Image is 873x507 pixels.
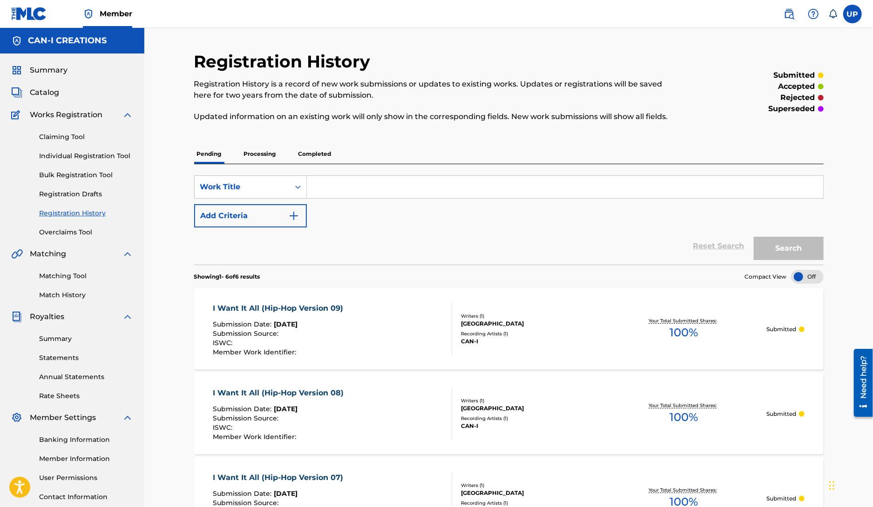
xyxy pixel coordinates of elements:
[213,423,235,432] span: ISWC :
[39,151,133,161] a: Individual Registration Tool
[826,462,873,507] iframe: Chat Widget
[39,227,133,237] a: Overclaims Tool
[194,175,824,265] form: Search Form
[39,271,133,281] a: Matching Tool
[83,8,94,20] img: Top Rightsholder
[39,334,133,344] a: Summary
[194,51,375,72] h2: Registration History
[194,204,307,227] button: Add Criteria
[39,492,133,502] a: Contact Information
[847,346,873,420] iframe: Resource Center
[30,248,66,260] span: Matching
[122,311,133,322] img: expand
[213,472,348,483] div: I Want It All (Hip-Hop Version 07)
[769,103,815,114] p: superseded
[296,144,334,164] p: Completed
[30,311,64,322] span: Royalties
[194,373,824,454] a: I Want It All (Hip-Hop Version 08)Submission Date:[DATE]Submission Source:ISWC:Member Work Identi...
[213,339,235,347] span: ISWC :
[11,412,22,423] img: Member Settings
[30,109,102,120] span: Works Registration
[194,288,824,370] a: I Want It All (Hip-Hop Version 09)Submission Date:[DATE]Submission Source:ISWC:Member Work Identi...
[39,290,133,300] a: Match History
[194,111,679,122] p: Updated information on an existing work will only show in the corresponding fields. New work subm...
[11,65,68,76] a: SummarySummary
[39,454,133,464] a: Member Information
[11,65,22,76] img: Summary
[39,391,133,401] a: Rate Sheets
[670,409,698,426] span: 100 %
[194,144,224,164] p: Pending
[200,181,284,193] div: Work Title
[100,8,132,19] span: Member
[39,353,133,363] a: Statements
[461,313,602,320] div: Writers ( 1 )
[241,144,279,164] p: Processing
[39,189,133,199] a: Registration Drafts
[30,87,59,98] span: Catalog
[461,482,602,489] div: Writers ( 1 )
[274,405,298,413] span: [DATE]
[649,487,719,494] p: Your Total Submitted Shares:
[461,397,602,404] div: Writers ( 1 )
[461,415,602,422] div: Recording Artists ( 1 )
[766,494,796,503] p: Submitted
[461,500,602,507] div: Recording Artists ( 1 )
[843,5,862,23] div: User Menu
[39,132,133,142] a: Claiming Tool
[213,499,281,507] span: Submission Source :
[781,92,815,103] p: rejected
[194,273,260,281] p: Showing 1 - 6 of 6 results
[39,473,133,483] a: User Permissions
[213,329,281,338] span: Submission Source :
[213,387,348,399] div: I Want It All (Hip-Hop Version 08)
[670,324,698,341] span: 100 %
[122,248,133,260] img: expand
[213,489,274,498] span: Submission Date :
[213,405,274,413] span: Submission Date :
[213,320,274,328] span: Submission Date :
[461,422,602,430] div: CAN-I
[649,402,719,409] p: Your Total Submitted Shares:
[649,317,719,324] p: Your Total Submitted Shares:
[213,303,348,314] div: I Want It All (Hip-Hop Version 09)
[808,8,819,20] img: help
[11,87,59,98] a: CatalogCatalog
[829,472,835,500] div: Drag
[11,7,47,20] img: MLC Logo
[828,9,838,19] div: Notifications
[11,87,22,98] img: Catalog
[784,8,795,20] img: search
[39,372,133,382] a: Annual Statements
[28,35,107,46] h5: CAN-I CREATIONS
[11,35,22,47] img: Accounts
[461,330,602,337] div: Recording Artists ( 1 )
[122,109,133,120] img: expand
[766,410,796,418] p: Submitted
[766,325,796,334] p: Submitted
[39,170,133,180] a: Bulk Registration Tool
[461,337,602,346] div: CAN-I
[194,79,679,101] p: Registration History is a record of new work submissions or updates to existing works. Updates or...
[213,433,298,441] span: Member Work Identifier :
[30,412,96,423] span: Member Settings
[39,435,133,445] a: Banking Information
[804,5,823,23] div: Help
[11,248,23,260] img: Matching
[11,109,23,120] img: Works Registration
[288,210,299,221] img: 9d2ae6d4665cec9f34b9.svg
[122,412,133,423] img: expand
[213,414,281,422] span: Submission Source :
[778,81,815,92] p: accepted
[11,311,22,322] img: Royalties
[780,5,799,23] a: Public Search
[461,320,602,328] div: [GEOGRAPHIC_DATA]
[745,273,787,281] span: Compact View
[461,404,602,413] div: [GEOGRAPHIC_DATA]
[30,65,68,76] span: Summary
[274,489,298,498] span: [DATE]
[461,489,602,497] div: [GEOGRAPHIC_DATA]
